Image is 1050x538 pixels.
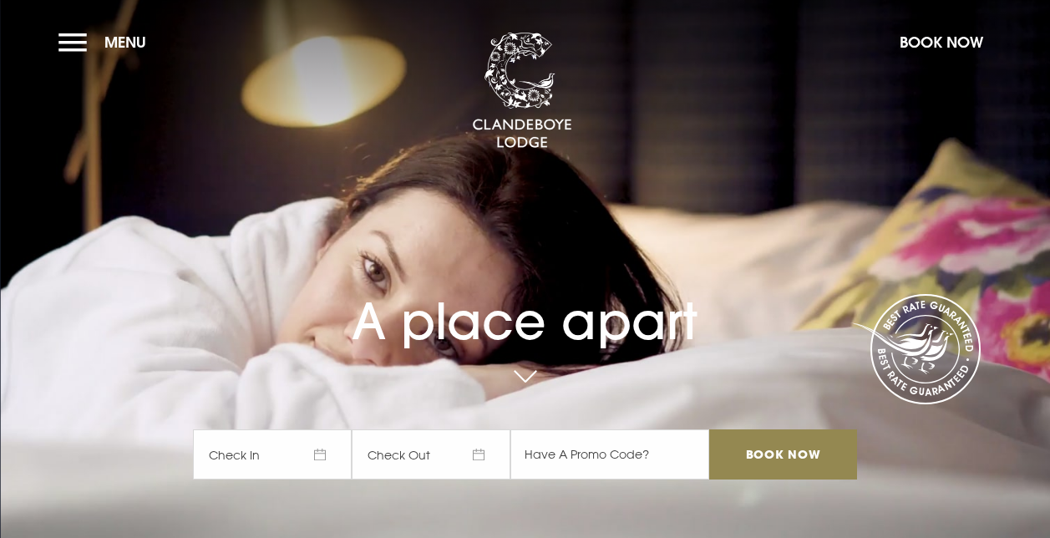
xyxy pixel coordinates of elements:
[472,33,572,150] img: Clandeboye Lodge
[104,33,146,52] span: Menu
[58,24,155,60] button: Menu
[891,24,992,60] button: Book Now
[193,429,352,480] span: Check In
[352,429,510,480] span: Check Out
[510,429,709,480] input: Have A Promo Code?
[709,429,856,480] input: Book Now
[193,258,856,351] h1: A place apart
